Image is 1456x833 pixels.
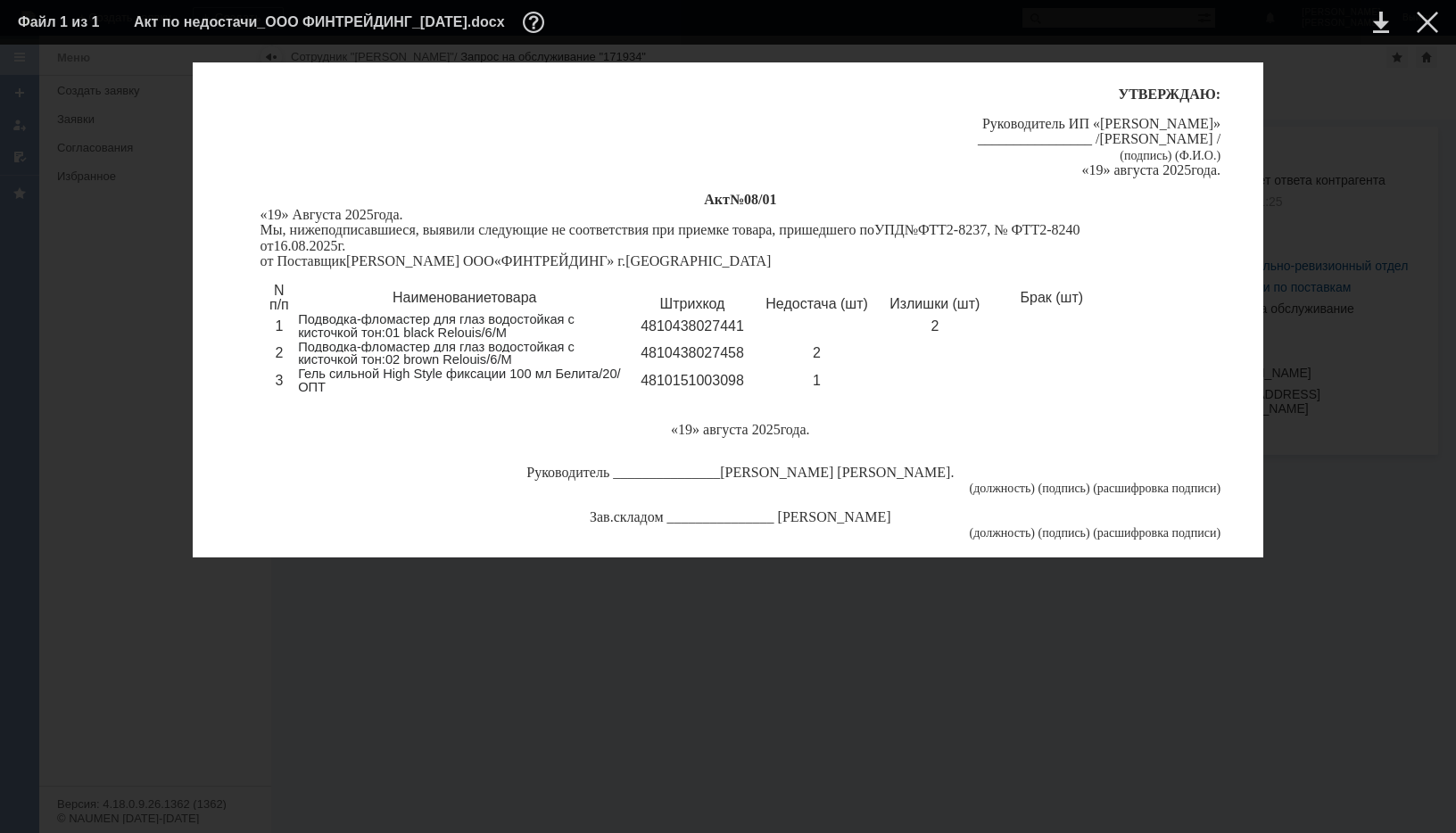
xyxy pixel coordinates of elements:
[1191,162,1196,177] span: г
[1021,290,1084,305] span: Брак (шт)
[1100,116,1213,131] span: [PERSON_NAME]
[724,509,774,524] span: _______
[18,15,107,29] div: Файл 1 из 1
[641,373,744,388] span: 4810151003098
[660,296,725,311] span: Штрихкод
[703,422,749,437] span: августа
[1196,162,1217,177] span: ода
[261,238,274,253] span: от
[950,465,954,480] span: .
[291,238,298,253] span: 0
[746,222,874,237] span: вара, пришедшего по
[533,253,607,268] span: ТРЕЙДИНГ
[641,318,744,334] span: 4810438027441
[1104,162,1111,177] span: »
[970,482,1035,495] span: (должность)
[918,222,938,237] span: ФТ
[938,222,958,237] span: Т2-
[298,312,575,340] span: Подводка-фломастер для глаз водостойкая с кисточкой тон:01 black Relouis/6/М
[282,207,289,222] span: »
[501,253,534,268] span: ФИН
[671,422,678,437] span: «
[1096,131,1099,146] span: /
[400,207,403,222] span: .
[703,509,724,524] span: ___
[874,222,905,237] span: УПД
[766,422,781,437] span: 25
[1417,12,1438,33] div: Закрыть окно (Esc)
[360,207,367,222] span: 2
[625,253,771,268] span: [GEOGRAPHIC_DATA]
[346,253,459,268] span: [PERSON_NAME]
[958,222,1080,237] span: 8237, № ФТТ2-8240
[704,192,730,207] span: Акт
[613,465,649,480] span: _____
[730,192,744,207] span: №
[1129,87,1216,102] span: ТВЕРЖДАЮ
[889,296,980,311] span: Излишки (шт)
[261,253,346,268] span: от Поставщик
[298,238,305,253] span: 8
[305,238,337,253] span: .2025
[1217,131,1220,146] span: /
[1114,162,1160,177] span: августа
[744,192,751,207] span: 0
[1097,526,1220,540] span: расшифровка подписи)
[367,207,374,222] span: 5
[261,222,746,237] span: Мы, нижеподписавшиеся, выявили следующие не соответствия при приемке то
[275,373,283,388] span: 3
[523,12,550,33] div: Дополнительная информация о файле (F11)
[765,296,868,311] span: Недостача (шт)
[337,238,345,253] span: г.
[1038,526,1090,540] span: (подпись)
[1093,526,1097,540] span: (
[590,509,664,524] span: Зав.складом
[298,340,575,367] span: Подводка-фломастер для глаз водостойкая с кисточкой тон:02 brown Relouis/6/М
[692,422,699,437] span: »
[379,207,400,222] span: ода
[526,465,609,480] span: Руководитель
[261,207,268,222] span: «
[134,12,550,33] div: Акт по недостачи_ООО ФИНТРЕЙДИНГ_[DATE].docx
[1038,482,1090,495] span: (подпись)
[837,465,950,480] span: [PERSON_NAME]
[649,465,670,480] span: ___
[982,116,1089,131] span: Руководитель ИП
[752,422,766,437] span: 20
[1093,482,1220,495] span: (расшифровка подписи)
[758,192,776,207] span: /01
[778,509,891,524] span: [PERSON_NAME]
[275,345,283,360] span: 2
[275,318,283,334] span: 1
[1100,131,1213,146] span: [PERSON_NAME]
[978,131,1006,146] span: ____
[1006,131,1056,146] span: _______
[670,465,720,480] span: _______
[293,207,342,222] span: Августа
[931,318,939,334] span: 2
[374,207,379,222] span: г
[269,297,289,312] span: п/п
[1056,131,1092,146] span: _____
[607,253,625,268] span: » г.
[1089,162,1104,177] span: 19
[1120,149,1171,162] span: (подпись)
[720,465,833,480] span: [PERSON_NAME]
[1118,87,1129,102] span: У
[781,422,786,437] span: г
[1175,149,1220,162] span: (Ф.И.О.)
[813,345,821,360] span: 2
[678,422,692,437] span: 19
[274,283,285,298] span: N
[491,290,536,305] span: товара
[1093,116,1100,131] span: «
[1162,162,1177,177] span: 20
[463,253,494,268] span: ООО
[298,367,621,394] span: Гель сильной High Style фиксации 100 мл Белита/20/ОПТ
[905,222,918,237] span: №
[751,192,758,207] span: 8
[1217,162,1220,177] span: .
[280,238,287,253] span: 6
[393,290,491,305] span: Наименование
[813,373,821,388] span: 1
